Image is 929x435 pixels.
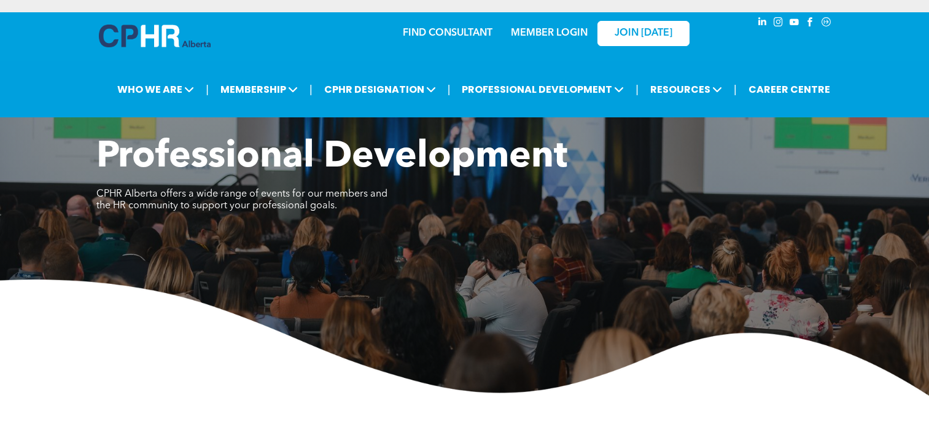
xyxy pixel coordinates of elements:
a: Social network [820,15,833,32]
a: JOIN [DATE] [597,21,690,46]
span: WHO WE ARE [114,78,198,101]
span: CPHR Alberta offers a wide range of events for our members and the HR community to support your p... [96,189,387,211]
a: linkedin [756,15,769,32]
a: facebook [804,15,817,32]
img: A blue and white logo for cp alberta [99,25,211,47]
span: RESOURCES [647,78,726,101]
a: instagram [772,15,785,32]
span: JOIN [DATE] [615,28,672,39]
a: youtube [788,15,801,32]
a: FIND CONSULTANT [403,28,492,38]
li: | [206,77,209,102]
li: | [734,77,737,102]
span: Professional Development [96,139,567,176]
span: CPHR DESIGNATION [321,78,440,101]
a: CAREER CENTRE [745,78,834,101]
a: MEMBER LOGIN [511,28,588,38]
li: | [448,77,451,102]
li: | [309,77,313,102]
li: | [636,77,639,102]
span: PROFESSIONAL DEVELOPMENT [458,78,628,101]
span: MEMBERSHIP [217,78,301,101]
